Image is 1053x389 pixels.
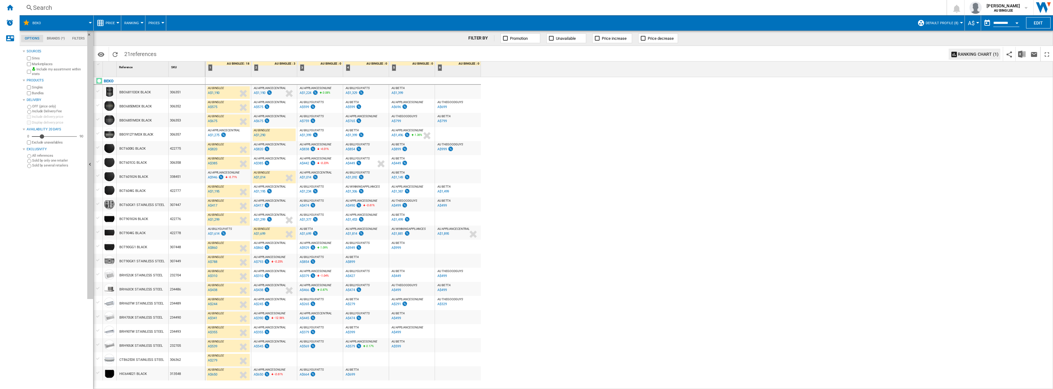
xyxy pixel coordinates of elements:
[32,21,41,25] span: Beko
[592,33,632,43] button: Price increase
[300,143,332,146] span: AU APPLIANCESONLINE
[1026,17,1051,28] button: Edit
[345,104,362,110] div: Last updated : Wednesday, 20 August 2025 05:46
[949,49,1000,60] button: Ranking chart (1)
[390,143,433,157] div: AU BETTA A$899
[207,90,219,96] div: Last updated : Wednesday, 20 August 2025 06:05
[346,86,370,90] span: AU BILLYGUYATTS
[346,114,377,118] span: AU APPLIANCESONLINE
[254,157,286,160] span: AU APPLIANCECENTRAL
[344,114,388,129] div: AU APPLIANCESONLINE A$765
[32,67,36,71] img: mysite-bg-18x18.png
[345,132,364,138] div: Last updated : Wednesday, 20 August 2025 05:46
[346,91,357,95] div: A$1,329
[968,20,975,26] span: A$
[344,157,388,171] div: AU BILLYGUYATTS A$449
[392,105,401,109] div: A$696
[299,118,316,124] div: Last updated : Wednesday, 20 August 2025 06:18
[345,146,362,152] div: Last updated : Wednesday, 20 August 2025 06:19
[254,171,270,174] span: AU BINGLEE
[344,62,389,65] div: AU BINGLEE : 0
[254,64,258,71] div: 2
[648,36,674,41] span: Price decrease
[148,15,163,31] div: Prices
[392,100,423,104] span: AU APPLIANCESONLINE
[299,90,318,96] div: Last updated : Wednesday, 20 August 2025 06:09
[298,185,342,199] div: AU BILLYGUYATTS A$1,234
[207,104,217,110] div: Last updated : Wednesday, 20 August 2025 06:16
[436,62,481,65] div: AU BINGLEE : 0
[253,90,272,96] div: Last updated : Wednesday, 20 August 2025 06:17
[346,133,357,137] div: A$1,399
[391,118,401,124] div: Last updated : Wednesday, 20 August 2025 06:01
[510,36,528,41] span: Promotion
[299,160,316,166] div: Last updated : Wednesday, 20 August 2025 06:00
[208,119,217,123] div: A$675
[300,91,311,95] div: A$1,224
[320,161,327,165] span: -0.23
[312,132,318,137] img: promotionV3.png
[254,114,286,118] span: AU APPLIANCECENTRAL
[207,171,250,185] div: AU APPLIANCESONLINE A$946 -6.71%
[392,114,417,118] span: AU THEGOODGUYS
[969,2,982,14] img: profile.jpg
[344,171,388,185] div: AU BILLYGUYATTS A$1,092
[345,118,362,124] div: Last updated : Tuesday, 19 August 2025 12:01
[320,160,323,168] i: %
[253,62,297,65] div: AU BINGLEE : 3
[23,15,90,31] div: Beko
[437,118,447,124] div: Last updated : Wednesday, 20 August 2025 05:46
[253,174,265,181] div: Last updated : Wednesday, 20 August 2025 06:11
[346,119,355,123] div: A$765
[118,62,168,71] div: Reference Sort None
[124,15,142,31] div: Ranking
[207,62,251,65] div: AU BINGLEE : 18
[437,147,447,151] div: A$999
[391,90,403,96] div: Last updated : Wednesday, 20 August 2025 05:46
[300,161,309,165] div: A$442
[312,174,318,180] img: promotionV3.png
[208,175,217,179] div: A$946
[208,171,240,174] span: AU APPLIANCESONLINE
[32,104,85,109] label: OFF (price only)
[437,100,463,104] span: AU THEGOODGUYS
[300,185,324,188] span: AU BILLYGUYATTS
[208,133,219,137] div: A$1,275
[392,64,396,71] div: 5
[1018,50,1025,58] img: excel-24x24.png
[208,100,224,104] span: AU BINGLEE
[404,132,410,137] img: promotionV3.png
[414,133,420,137] span: 1.36
[21,35,43,42] md-tab-item: Options
[638,33,678,43] button: Price decrease
[220,132,227,137] img: promotionV3.png
[358,90,364,95] img: promotionV3.png
[437,185,451,188] span: AU BETTA
[391,132,410,138] div: Last updated : Wednesday, 20 August 2025 06:03
[392,86,405,90] span: AU BETTA
[208,147,217,151] div: A$820
[1011,17,1022,28] button: Open calendar
[310,104,316,109] img: promotionV3.png
[346,175,357,179] div: A$1,092
[346,64,350,71] div: 4
[402,146,408,151] img: promotionV3.png
[320,147,327,151] span: -4.01
[346,143,370,146] span: AU BILLYGUYATTS
[356,104,362,109] img: promotionV3.png
[1028,47,1040,61] button: Send this report by email
[356,160,362,166] img: promotionV3.png
[346,105,355,109] div: A$599
[32,62,85,66] label: Marketplaces
[437,104,447,110] div: Last updated : Wednesday, 20 August 2025 06:01
[437,119,447,123] div: A$799
[27,62,31,66] input: Marketplaces
[27,68,31,76] input: Include my assortment within stats
[298,129,342,143] div: AU BILLYGUYATTS A$1,399
[436,185,480,199] div: AU BETTA A$1,499
[253,114,296,129] div: AU APPLIANCECENTRAL A$675
[32,153,85,158] label: All references
[253,185,296,199] div: AU APPLIANCECENTRAL A$1,195
[322,90,326,97] i: %
[266,90,272,95] img: promotionV3.png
